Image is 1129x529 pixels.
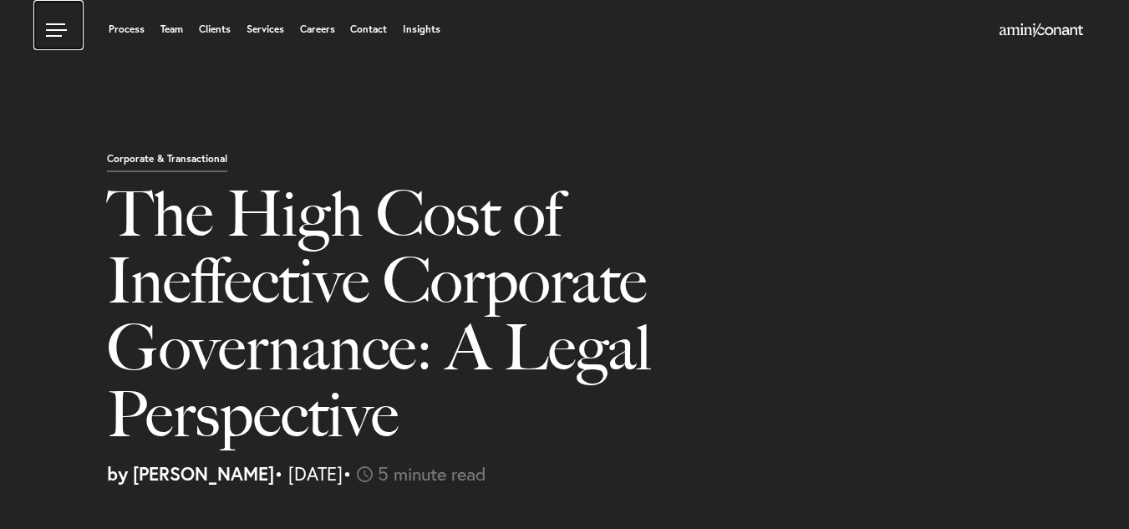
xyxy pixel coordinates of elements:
[109,24,145,34] a: Process
[160,24,183,34] a: Team
[403,24,440,34] a: Insights
[107,181,814,465] h1: The High Cost of Ineffective Corporate Governance: A Legal Perspective
[199,24,231,34] a: Clients
[999,24,1083,38] a: Home
[350,24,387,34] a: Contact
[357,466,373,482] img: icon-time-light.svg
[107,461,274,486] strong: by [PERSON_NAME]
[343,461,352,486] span: •
[999,23,1083,37] img: Amini & Conant
[107,465,1116,483] p: • [DATE]
[378,461,486,486] span: 5 minute read
[107,154,227,172] p: Corporate & Transactional
[300,24,335,34] a: Careers
[247,24,284,34] a: Services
